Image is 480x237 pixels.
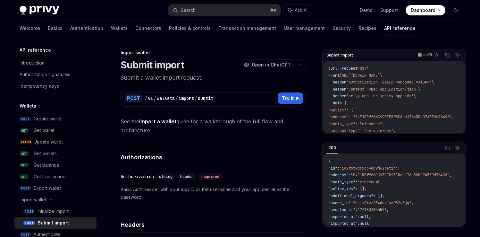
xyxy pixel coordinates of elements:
[380,180,382,185] span: ,
[20,46,51,54] h5: API reference
[411,200,414,206] span: ,
[340,73,380,78] span: [URL][DOMAIN_NAME]
[179,95,194,101] div: import
[34,127,55,134] div: Get wallet
[358,214,360,219] span: :
[414,93,416,99] span: \
[218,21,276,36] a: Transaction management
[252,62,291,68] span: Open in ChatGPT
[328,207,355,212] span: "created_at"
[20,21,40,36] a: Welcome
[418,87,420,92] span: \
[346,87,418,92] span: 'Content-Type: application/json'
[20,128,29,133] span: GET
[121,173,154,180] div: Authorization
[328,128,396,133] span: "entropy_type": "private-key",
[14,217,97,229] a: POSTSubmit import
[328,121,384,127] span: "chain_type": "ethereum",
[168,4,281,16] button: Search...⌘K
[199,173,222,180] div: required
[20,140,32,145] span: PATCH
[373,193,384,198] span: : [],
[175,95,178,101] div: /
[34,138,63,146] div: Update wallet
[326,53,353,58] span: Submit import
[411,7,435,13] span: Dashboard
[14,159,97,171] a: GETGet balance
[366,66,369,71] span: \
[154,95,156,101] div: /
[38,219,69,227] div: Submit import
[380,73,382,78] span: \
[326,144,338,152] div: 200
[328,80,346,85] span: --header
[20,151,29,156] span: GET
[20,71,70,78] div: Authorization signatures
[20,163,29,168] span: GET
[358,180,380,185] span: "ethereum"
[328,93,346,99] span: --header
[121,186,306,201] p: Basic Auth header with your app ID as the username and your app secret as the password.
[328,166,337,171] span: "id"
[240,59,295,70] button: Open in ChatGPT
[351,172,450,178] span: "0xF1DBff66C993EE895C8cb176c30b07A559d76496"
[353,200,411,206] span: "rkiz0ivz254drv1xw982v3jq"
[328,221,358,226] span: "imported_at"
[355,180,358,185] span: :
[70,21,103,36] a: Authentication
[20,102,36,110] h5: Wallets
[450,172,452,178] span: ,
[360,214,369,219] span: null
[14,113,97,125] a: POSTCreate wallet
[360,221,369,226] span: null
[351,200,353,206] span: :
[337,166,340,171] span: :
[121,73,306,82] p: Submit a wallet import request.
[342,101,346,106] span: '{
[121,153,306,162] h4: Authorizations
[34,173,68,180] div: Get transactions
[443,51,451,59] button: Copy the contents from the code block
[145,95,147,101] div: /
[121,117,306,135] span: See the guide for a walkthrough of the full flow and architecture.
[414,50,441,61] button: cURL
[333,21,351,36] a: Security
[355,207,358,212] span: :
[121,220,306,229] h4: Headers
[380,7,398,13] a: Support
[328,172,349,178] span: "address"
[14,171,97,182] a: GETGet transactions
[358,207,387,212] span: 1741834854578
[328,66,337,71] span: curl
[278,92,303,104] button: Try it
[135,21,161,36] a: Connectors
[157,95,175,101] div: wallets
[369,214,371,219] span: ,
[328,114,454,119] span: "address": "0xF1DBff66C993EE895C8cb176c30b07A559d76496",
[20,6,59,15] img: dark logo
[139,118,176,125] a: Import a wallet
[282,94,294,102] span: Try it
[328,87,346,92] span: --header
[34,115,62,123] div: Create wallet
[20,186,31,191] span: POST
[121,49,306,56] div: Import wallet
[14,69,97,80] a: Authorization signatures
[23,221,35,225] span: POST
[328,193,373,198] span: "additional_signers"
[34,161,59,169] div: Get balance
[159,174,173,179] span: string
[387,207,389,212] span: ,
[423,52,433,57] p: cURL
[121,59,184,71] h1: Submit import
[451,5,461,15] button: Toggle dark mode
[328,108,353,113] span: "wallet": {
[358,21,376,36] a: Recipes
[20,232,31,237] span: POST
[181,6,198,14] div: Search...
[148,95,153,101] div: v1
[358,221,360,226] span: :
[328,159,331,164] span: {
[34,150,57,157] div: Get wallets
[198,95,213,101] div: submit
